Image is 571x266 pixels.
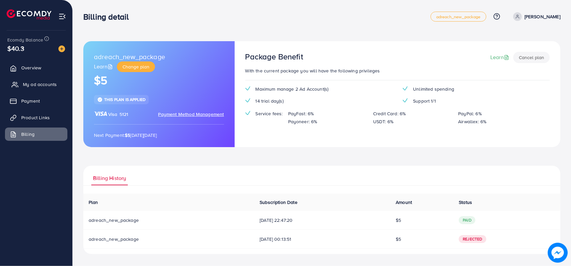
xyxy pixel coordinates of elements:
span: adreach_new_package [436,15,481,19]
strong: $5 [125,132,130,138]
span: Payment [21,98,40,104]
span: Maximum manage 2 Ad Account(s) [256,86,329,92]
a: Payment [5,94,67,108]
img: tick [245,98,250,103]
span: Product Links [21,114,50,121]
img: tick [97,97,103,102]
span: Service fees: [256,110,283,117]
span: Amount [396,199,412,206]
span: $40.3 [7,44,24,53]
p: [PERSON_NAME] [525,13,560,21]
span: Plan [89,199,98,206]
img: tick [403,98,408,103]
span: 5121 [120,111,128,118]
p: PayPal: 6% [458,110,482,118]
h3: Billing detail [83,12,134,22]
a: adreach_new_package [431,12,486,22]
span: paid [459,216,475,224]
span: Subscription Date [260,199,297,206]
p: Payoneer: 6% [288,118,317,126]
span: My ad accounts [23,81,57,88]
button: Change plan [117,61,155,72]
span: Ecomdy Balance [7,37,43,43]
img: image [548,243,568,263]
a: Product Links [5,111,67,124]
span: Support 1/1 [413,98,436,104]
a: Billing [5,128,67,141]
h3: Package Benefit [245,52,303,61]
img: logo [7,9,51,20]
span: Billing [21,131,35,137]
button: Cancel plan [513,52,550,63]
img: menu [58,13,66,20]
a: Learn [490,53,511,61]
span: Rejected [459,235,486,243]
span: Unlimited spending [413,86,454,92]
span: Visa [108,111,118,118]
p: Next Payment: [DATE][DATE] [94,131,224,139]
span: This plan is applied [104,97,145,102]
span: [DATE] 22:47:20 [260,217,385,223]
a: Overview [5,61,67,74]
a: My ad accounts [5,78,67,91]
p: PayFast: 6% [288,110,314,118]
span: Payment Method Management [158,111,224,118]
img: brand [94,111,107,117]
p: Airwallex: 6% [458,118,486,126]
span: [DATE] 00:13:51 [260,236,385,242]
span: adreach_new_package [94,52,165,61]
a: Learn [94,63,114,70]
img: tick [403,86,408,91]
span: 14 trial day(s) [256,98,284,104]
span: Billing History [93,174,126,182]
span: Overview [21,64,41,71]
img: tick [245,111,250,115]
p: With the current package you will have the following privileges [245,67,550,75]
span: Change plan [122,63,149,70]
img: tick [245,86,250,91]
img: image [58,45,65,52]
span: $5 [396,217,401,223]
p: USDT: 6% [373,118,393,126]
span: adreach_new_package [89,236,139,242]
a: [PERSON_NAME] [511,12,560,21]
span: adreach_new_package [89,217,139,223]
span: $5 [396,236,401,242]
p: Credit Card: 6% [373,110,406,118]
h1: $5 [94,74,224,87]
span: Status [459,199,472,206]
